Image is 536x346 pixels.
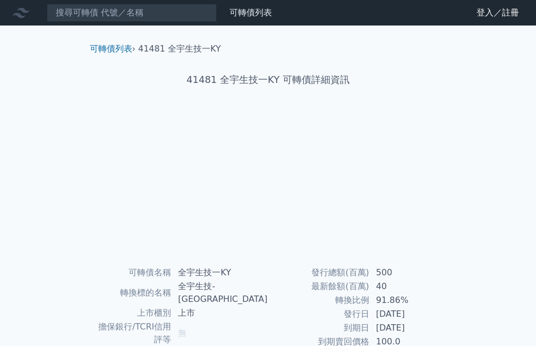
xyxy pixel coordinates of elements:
a: 可轉債列表 [90,44,132,54]
a: 登入／註冊 [468,4,528,21]
li: › [90,43,135,55]
td: 全宇生技-[GEOGRAPHIC_DATA] [172,280,268,306]
li: 41481 全宇生技一KY [138,43,221,55]
td: 91.86% [370,293,443,307]
a: 可轉債列表 [229,7,272,18]
td: 轉換比例 [268,293,370,307]
td: 最新餘額(百萬) [268,280,370,293]
input: 搜尋可轉債 代號／名稱 [47,4,217,22]
td: 上市 [172,306,268,320]
td: [DATE] [370,307,443,321]
td: 可轉債名稱 [94,266,172,280]
span: 無 [178,328,186,338]
h1: 41481 全宇生技一KY 可轉債詳細資訊 [81,72,455,87]
td: 到期日 [268,321,370,335]
td: 發行總額(百萬) [268,266,370,280]
td: 發行日 [268,307,370,321]
td: 上市櫃別 [94,306,172,320]
td: 40 [370,280,443,293]
td: [DATE] [370,321,443,335]
td: 轉換標的名稱 [94,280,172,306]
td: 全宇生技一KY [172,266,268,280]
td: 500 [370,266,443,280]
